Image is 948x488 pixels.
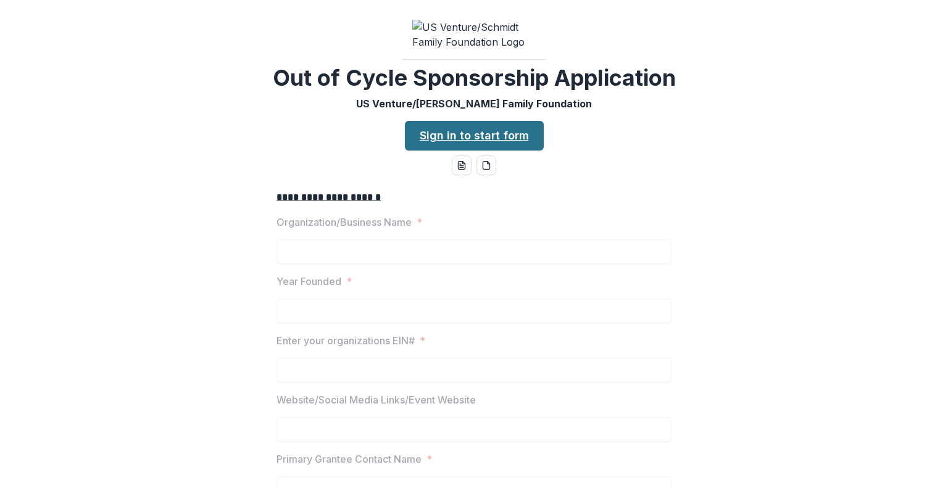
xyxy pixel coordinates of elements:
p: Website/Social Media Links/Event Website [276,392,476,407]
h2: Out of Cycle Sponsorship Application [273,65,676,91]
button: pdf-download [476,155,496,175]
p: Organization/Business Name [276,215,412,230]
button: word-download [452,155,472,175]
p: US Venture/[PERSON_NAME] Family Foundation [356,96,592,111]
img: US Venture/Schmidt Family Foundation Logo [412,20,536,49]
p: Year Founded [276,274,341,289]
p: Primary Grantee Contact Name [276,452,422,466]
p: Enter your organizations EIN# [276,333,415,348]
a: Sign in to start form [405,121,544,151]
